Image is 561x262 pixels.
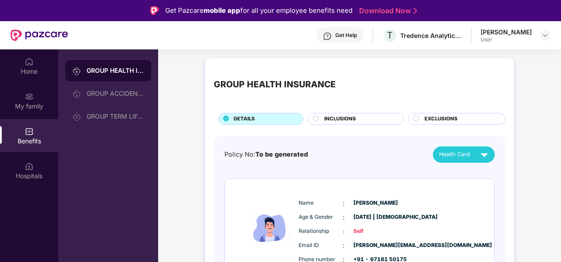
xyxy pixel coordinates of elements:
img: svg+xml;base64,PHN2ZyBpZD0iRHJvcGRvd24tMzJ4MzIiIHhtbG5zPSJodHRwOi8vd3d3LnczLm9yZy8yMDAwL3N2ZyIgd2... [542,32,549,39]
div: Get Help [335,32,357,39]
span: Name [299,199,343,207]
span: : [343,227,345,236]
span: DETAILS [234,115,255,123]
div: GROUP HEALTH INSURANCE [214,78,336,91]
span: Relationship [299,227,343,236]
span: T [387,30,393,41]
img: svg+xml;base64,PHN2ZyBpZD0iQmVuZWZpdHMiIHhtbG5zPSJodHRwOi8vd3d3LnczLm9yZy8yMDAwL3N2ZyIgd2lkdGg9Ij... [25,127,34,136]
span: : [343,213,345,222]
a: Download Now [359,6,414,15]
div: GROUP HEALTH INSURANCE [87,66,144,75]
img: svg+xml;base64,PHN2ZyBpZD0iSG9tZSIgeG1sbnM9Imh0dHA6Ly93d3cudzMub3JnLzIwMDAvc3ZnIiB3aWR0aD0iMjAiIG... [25,57,34,66]
span: Self [353,227,398,236]
span: INCLUSIONS [324,115,356,123]
img: Stroke [413,6,417,15]
img: svg+xml;base64,PHN2ZyB4bWxucz0iaHR0cDovL3d3dy53My5vcmcvMjAwMC9zdmciIHZpZXdCb3g9IjAgMCAyNCAyNCIgd2... [477,147,492,162]
img: New Pazcare Logo [11,30,68,41]
img: svg+xml;base64,PHN2ZyBpZD0iSGVscC0zMngzMiIgeG1sbnM9Imh0dHA6Ly93d3cudzMub3JnLzIwMDAvc3ZnIiB3aWR0aD... [323,32,332,41]
span: : [343,241,345,251]
div: [PERSON_NAME] [481,28,532,36]
span: [PERSON_NAME] [353,199,398,207]
button: Health Card [433,146,495,163]
div: Get Pazcare for all your employee benefits need [165,5,353,16]
img: svg+xml;base64,PHN2ZyB3aWR0aD0iMjAiIGhlaWdodD0iMjAiIHZpZXdCb3g9IjAgMCAyMCAyMCIgZmlsbD0ibm9uZSIgeG... [72,90,81,98]
div: GROUP TERM LIFE INSURANCE [87,113,144,120]
span: Age & Gender [299,213,343,221]
div: GROUP ACCIDENTAL INSURANCE [87,90,144,97]
div: Tredence Analytics Solutions Private Limited [400,31,462,40]
span: : [343,198,345,208]
div: Policy No: [224,150,308,160]
div: User [481,36,532,43]
img: svg+xml;base64,PHN2ZyBpZD0iSG9zcGl0YWxzIiB4bWxucz0iaHR0cDovL3d3dy53My5vcmcvMjAwMC9zdmciIHdpZHRoPS... [25,162,34,171]
span: To be generated [255,150,308,158]
span: EXCLUSIONS [425,115,458,123]
img: Logo [150,6,159,15]
img: svg+xml;base64,PHN2ZyB3aWR0aD0iMjAiIGhlaWdodD0iMjAiIHZpZXdCb3g9IjAgMCAyMCAyMCIgZmlsbD0ibm9uZSIgeG... [25,92,34,101]
span: [PERSON_NAME][EMAIL_ADDRESS][DOMAIN_NAME] [353,241,398,250]
strong: mobile app [204,6,240,15]
span: Health Card [439,150,470,159]
span: Email ID [299,241,343,250]
img: svg+xml;base64,PHN2ZyB3aWR0aD0iMjAiIGhlaWdodD0iMjAiIHZpZXdCb3g9IjAgMCAyMCAyMCIgZmlsbD0ibm9uZSIgeG... [72,67,81,75]
img: svg+xml;base64,PHN2ZyB3aWR0aD0iMjAiIGhlaWdodD0iMjAiIHZpZXdCb3g9IjAgMCAyMCAyMCIgZmlsbD0ibm9uZSIgeG... [72,112,81,121]
span: [DATE] | [DEMOGRAPHIC_DATA] [353,213,398,221]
